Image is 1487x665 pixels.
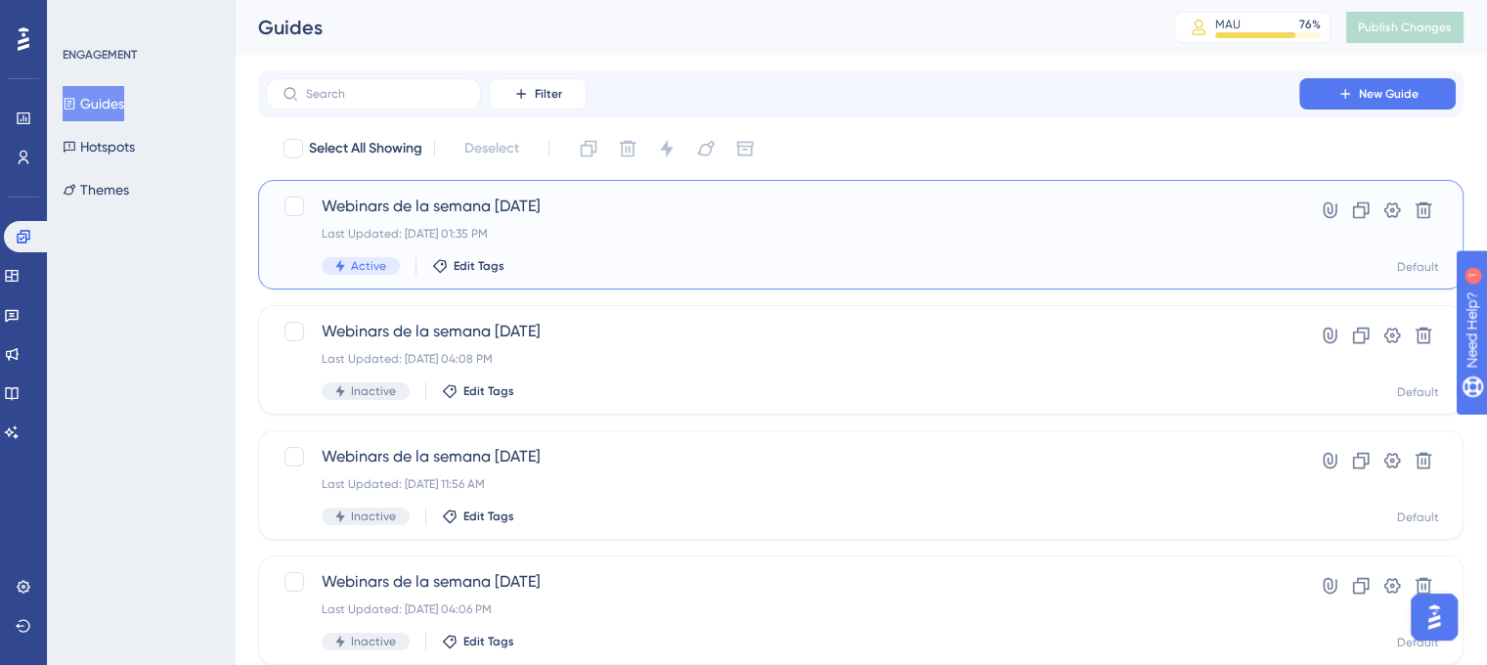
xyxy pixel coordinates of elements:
button: Hotspots [63,129,135,164]
span: Edit Tags [463,509,514,524]
button: Edit Tags [432,258,504,274]
button: Guides [63,86,124,121]
div: ENGAGEMENT [63,47,137,63]
button: Filter [489,78,587,110]
button: Edit Tags [442,634,514,649]
span: Publish Changes [1358,20,1452,35]
span: Deselect [464,137,519,160]
span: Inactive [351,509,396,524]
div: 1 [136,10,142,25]
button: Edit Tags [442,509,514,524]
div: Default [1397,384,1439,400]
span: Webinars de la semana [DATE] [322,445,1244,468]
button: Publish Changes [1346,12,1464,43]
span: Inactive [351,383,396,399]
div: Guides [258,14,1125,41]
span: New Guide [1359,86,1419,102]
iframe: UserGuiding AI Assistant Launcher [1405,588,1464,646]
div: Last Updated: [DATE] 01:35 PM [322,226,1244,242]
div: 76 % [1299,17,1321,32]
span: Edit Tags [454,258,504,274]
span: Need Help? [46,5,122,28]
span: Select All Showing [309,137,422,160]
input: Search [306,87,464,101]
span: Webinars de la semana [DATE] [322,320,1244,343]
div: Last Updated: [DATE] 04:08 PM [322,351,1244,367]
button: Deselect [447,131,537,166]
button: New Guide [1299,78,1456,110]
span: Webinars de la semana [DATE] [322,570,1244,594]
button: Edit Tags [442,383,514,399]
div: MAU [1215,17,1241,32]
div: Last Updated: [DATE] 11:56 AM [322,476,1244,492]
div: Default [1397,259,1439,275]
button: Themes [63,172,129,207]
span: Filter [535,86,562,102]
span: Edit Tags [463,634,514,649]
span: Webinars de la semana [DATE] [322,195,1244,218]
div: Last Updated: [DATE] 04:06 PM [322,601,1244,617]
div: Default [1397,635,1439,650]
span: Edit Tags [463,383,514,399]
span: Inactive [351,634,396,649]
div: Default [1397,510,1439,525]
span: Active [351,258,386,274]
